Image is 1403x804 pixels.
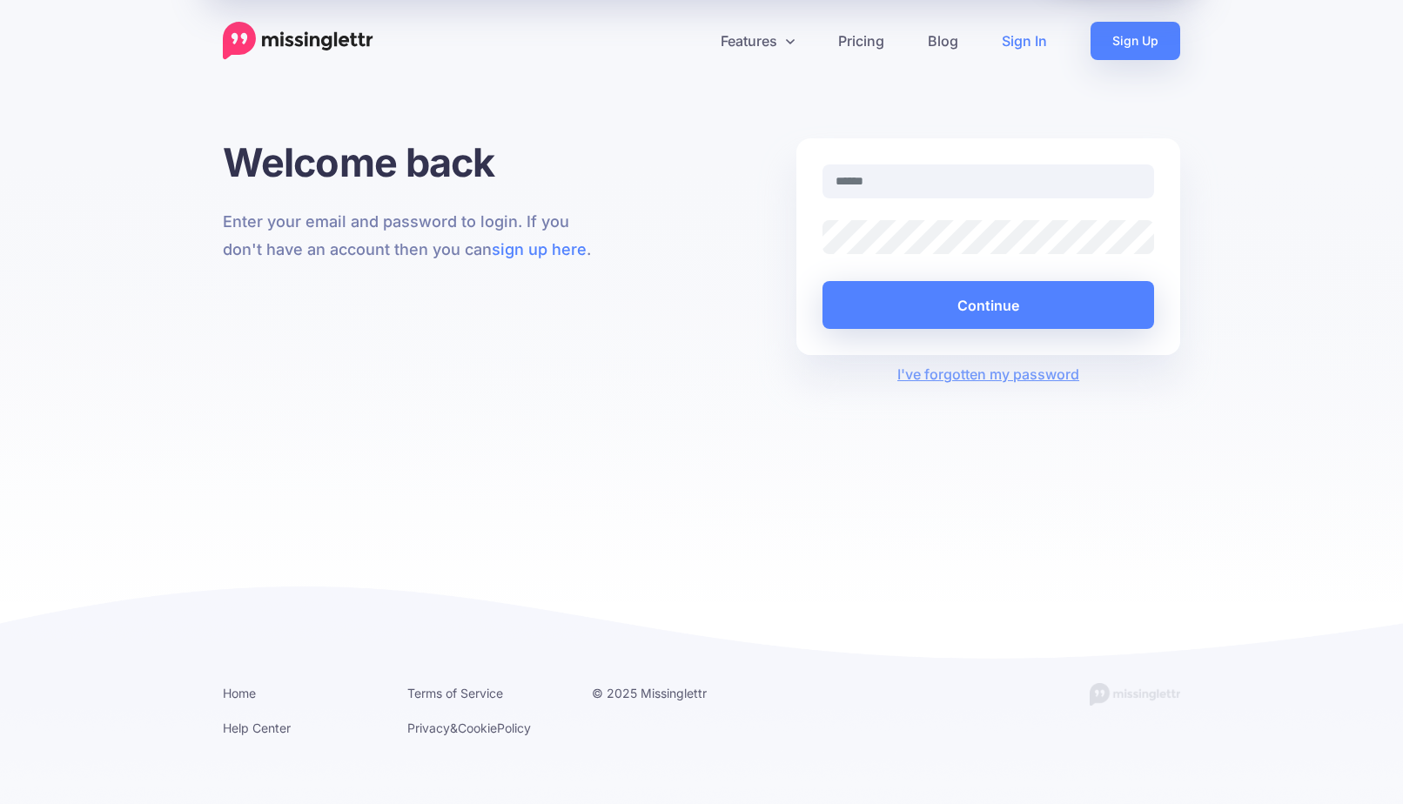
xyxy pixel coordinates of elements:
[223,686,256,700] a: Home
[980,22,1069,60] a: Sign In
[407,686,503,700] a: Terms of Service
[407,720,450,735] a: Privacy
[458,720,497,735] a: Cookie
[223,138,607,186] h1: Welcome back
[906,22,980,60] a: Blog
[223,208,607,264] p: Enter your email and password to login. If you don't have an account then you can .
[816,22,906,60] a: Pricing
[592,682,750,704] li: © 2025 Missinglettr
[699,22,816,60] a: Features
[492,240,587,258] a: sign up here
[407,717,566,739] li: & Policy
[897,365,1079,383] a: I've forgotten my password
[822,281,1154,329] button: Continue
[223,720,291,735] a: Help Center
[1091,22,1180,60] a: Sign Up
